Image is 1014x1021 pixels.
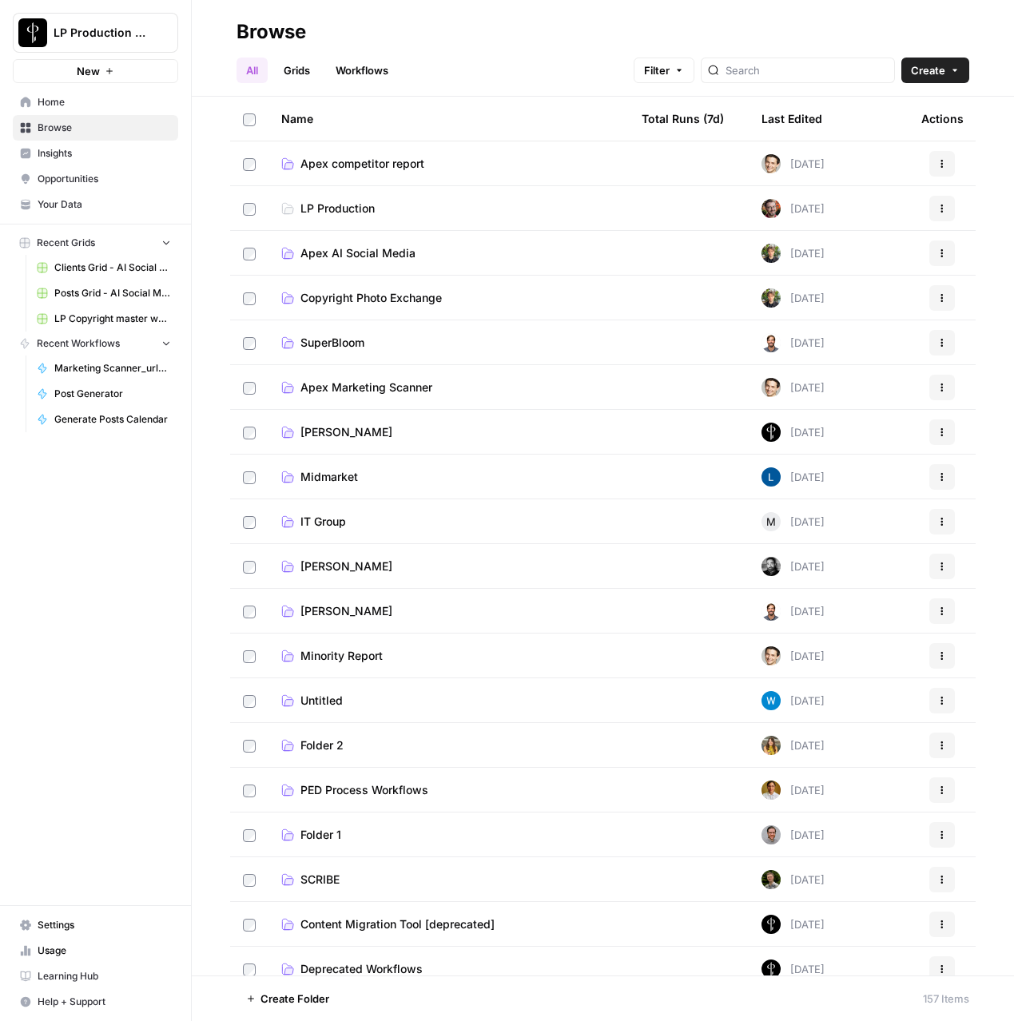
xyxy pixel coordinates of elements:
a: LP Production [281,201,616,217]
div: [DATE] [761,646,825,665]
a: Generate Posts Calendar [30,407,178,432]
span: SCRIBE [300,872,340,888]
span: LP Copyright master workflow Grid [54,312,171,326]
div: [DATE] [761,154,825,173]
span: Folder 2 [300,737,344,753]
a: IT Group [281,514,616,530]
img: w50xlh1naze4627dnbfjqd4btcln [761,557,781,576]
a: Grids [274,58,320,83]
img: fdbthlkohqvq3b2ybzi3drh0kqcb [761,602,781,621]
span: Marketing Scanner_url-to-google-business-profile [54,361,171,375]
div: Total Runs (7d) [642,97,724,141]
div: Last Edited [761,97,822,141]
a: Content Migration Tool [deprecated] [281,916,616,932]
div: [DATE] [761,825,825,844]
div: [DATE] [761,915,825,934]
img: ek1x7jvswsmo9dhftwa1xhhhh80n [761,199,781,218]
a: Marketing Scanner_url-to-google-business-profile [30,356,178,381]
span: Create Folder [260,991,329,1007]
button: Create Folder [237,986,339,1011]
span: [PERSON_NAME] [300,558,392,574]
img: 359mkx7adlza0nq0lmj921idrx00 [761,781,781,800]
div: [DATE] [761,736,825,755]
span: Recent Workflows [37,336,120,351]
img: ytzwuzx6khwl459aly6hhom9lt3a [761,467,781,487]
span: Apex AI Social Media [300,245,416,261]
a: SuperBloom [281,335,616,351]
div: [DATE] [761,691,825,710]
span: Home [38,95,171,109]
span: SuperBloom [300,335,364,351]
span: Post Generator [54,387,171,401]
span: Help + Support [38,995,171,1009]
button: Recent Grids [13,231,178,255]
span: Midmarket [300,469,358,485]
div: [DATE] [761,602,825,621]
a: [PERSON_NAME] [281,558,616,574]
a: Midmarket [281,469,616,485]
span: [PERSON_NAME] [300,424,392,440]
span: Copyright Photo Exchange [300,290,442,306]
span: Insights [38,146,171,161]
div: [DATE] [761,288,825,308]
div: [DATE] [761,512,825,531]
button: New [13,59,178,83]
img: LP Production Workloads Logo [18,18,47,47]
img: j7temtklz6amjwtjn5shyeuwpeb0 [761,646,781,665]
img: s490wiz4j6jcuzx6yvvs5e0w4nek [761,959,781,979]
span: Apex competitor report [300,156,424,172]
img: fdbthlkohqvq3b2ybzi3drh0kqcb [761,333,781,352]
span: Content Migration Tool [deprecated] [300,916,495,932]
a: [PERSON_NAME] [281,424,616,440]
div: [DATE] [761,781,825,800]
div: [DATE] [761,870,825,889]
span: Deprecated Workflows [300,961,423,977]
button: Help + Support [13,989,178,1015]
a: Insights [13,141,178,166]
a: Posts Grid - AI Social Media [30,280,178,306]
a: Copyright Photo Exchange [281,290,616,306]
span: Opportunities [38,172,171,186]
span: PED Process Workflows [300,782,428,798]
span: IT Group [300,514,346,530]
a: Home [13,89,178,115]
a: Folder 1 [281,827,616,843]
span: Your Data [38,197,171,212]
span: Browse [38,121,171,135]
a: SCRIBE [281,872,616,888]
span: Posts Grid - AI Social Media [54,286,171,300]
a: Learning Hub [13,963,178,989]
a: Apex competitor report [281,156,616,172]
div: [DATE] [761,199,825,218]
a: Post Generator [30,381,178,407]
input: Search [726,62,888,78]
button: Create [901,58,969,83]
div: [DATE] [761,244,825,263]
div: [DATE] [761,378,825,397]
div: [DATE] [761,959,825,979]
span: M [766,514,776,530]
span: [PERSON_NAME] [300,603,392,619]
div: Name [281,97,616,141]
div: [DATE] [761,557,825,576]
div: Browse [237,19,306,45]
span: Learning Hub [38,969,171,983]
a: Apex Marketing Scanner [281,379,616,395]
span: Minority Report [300,648,383,664]
a: Your Data [13,192,178,217]
img: s6gu7g536aa92dsqocx7pqvq9a9o [761,288,781,308]
img: e6dqg6lbdbpjqp1a7mpgiwrn07v8 [761,691,781,710]
a: Browse [13,115,178,141]
img: s6gu7g536aa92dsqocx7pqvq9a9o [761,244,781,263]
span: Recent Grids [37,236,95,250]
div: [DATE] [761,467,825,487]
span: Apex Marketing Scanner [300,379,432,395]
img: wy7w4sbdaj7qdyha500izznct9l3 [761,423,781,442]
span: New [77,63,100,79]
a: All [237,58,268,83]
span: Untitled [300,693,343,709]
div: [DATE] [761,423,825,442]
span: Settings [38,918,171,932]
a: [PERSON_NAME] [281,603,616,619]
span: Folder 1 [300,827,341,843]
